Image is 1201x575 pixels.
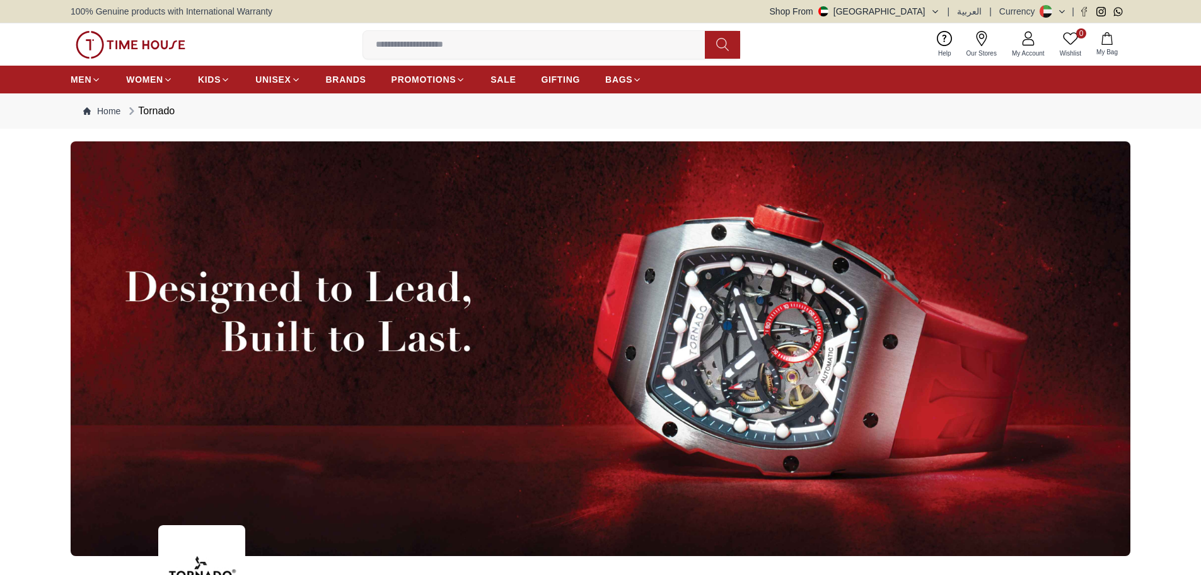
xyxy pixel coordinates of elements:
[1079,7,1089,16] a: Facebook
[1096,7,1106,16] a: Instagram
[541,68,580,91] a: GIFTING
[989,5,992,18] span: |
[961,49,1002,58] span: Our Stores
[1055,49,1086,58] span: Wishlist
[933,49,956,58] span: Help
[71,5,272,18] span: 100% Genuine products with International Warranty
[198,73,221,86] span: KIDS
[1091,47,1123,57] span: My Bag
[198,68,230,91] a: KIDS
[255,73,291,86] span: UNISEX
[770,5,940,18] button: Shop From[GEOGRAPHIC_DATA]
[392,73,456,86] span: PROMOTIONS
[1076,28,1086,39] span: 0
[83,105,120,117] a: Home
[931,28,959,61] a: Help
[326,73,366,86] span: BRANDS
[1089,30,1125,59] button: My Bag
[326,68,366,91] a: BRANDS
[71,93,1130,129] nav: Breadcrumb
[490,68,516,91] a: SALE
[1007,49,1050,58] span: My Account
[957,5,982,18] button: العربية
[126,73,163,86] span: WOMEN
[1072,5,1074,18] span: |
[71,73,91,86] span: MEN
[605,68,642,91] a: BAGS
[999,5,1040,18] div: Currency
[255,68,300,91] a: UNISEX
[71,68,101,91] a: MEN
[818,6,828,16] img: United Arab Emirates
[126,68,173,91] a: WOMEN
[490,73,516,86] span: SALE
[959,28,1004,61] a: Our Stores
[125,104,175,119] div: Tornado
[1113,7,1123,16] a: Whatsapp
[1052,28,1089,61] a: 0Wishlist
[541,73,580,86] span: GIFTING
[948,5,950,18] span: |
[71,141,1130,556] img: ...
[392,68,466,91] a: PROMOTIONS
[76,31,185,59] img: ...
[605,73,632,86] span: BAGS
